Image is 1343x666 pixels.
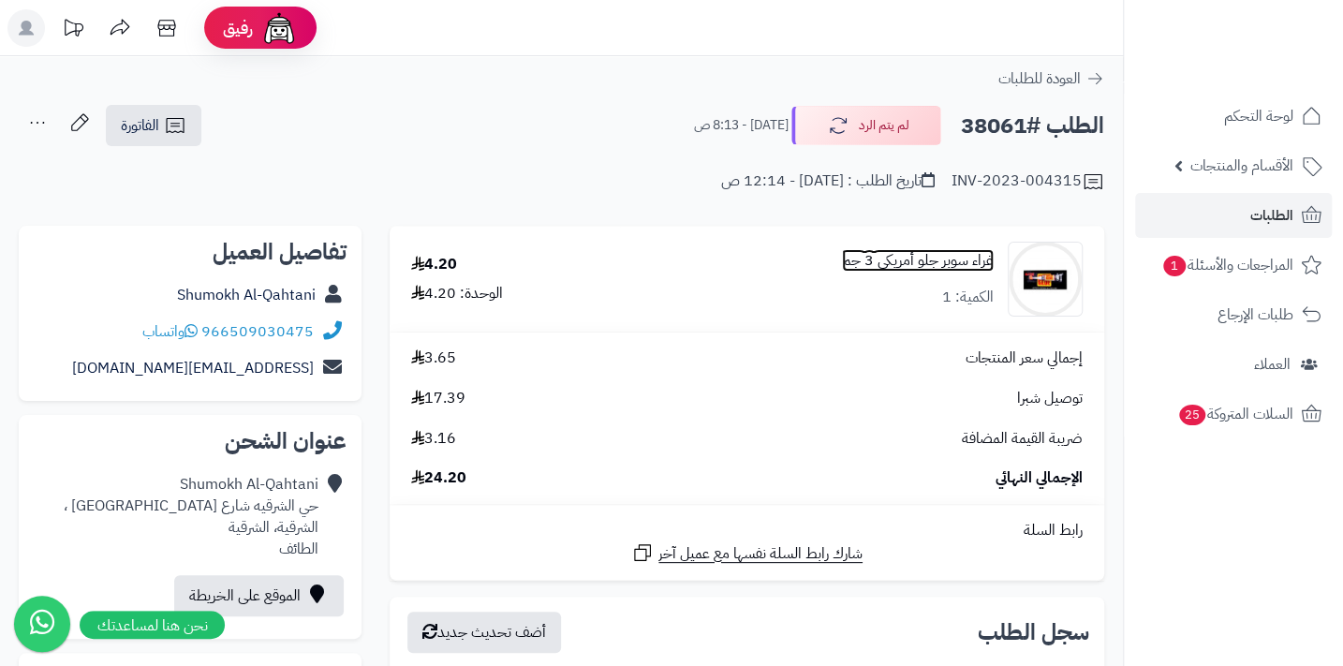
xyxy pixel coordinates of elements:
h2: تفاصيل العميل [34,241,347,263]
div: الوحدة: 4.20 [411,283,503,304]
button: لم يتم الرد [791,106,941,145]
div: 4.20 [411,254,457,275]
div: رابط السلة [397,520,1097,541]
span: 1 [1163,256,1186,276]
div: الكمية: 1 [942,287,994,308]
div: INV-2023-004315 [952,170,1104,193]
span: إجمالي سعر المنتجات [966,348,1083,369]
span: العودة للطلبات [998,67,1081,90]
span: 25 [1179,405,1205,425]
button: أضف تحديث جديد [407,612,561,653]
span: 24.20 [411,467,466,489]
a: لوحة التحكم [1135,94,1332,139]
span: الطلبات [1250,202,1293,229]
a: السلات المتروكة25 [1135,392,1332,437]
div: تاريخ الطلب : [DATE] - 12:14 ص [721,170,935,192]
a: الفاتورة [106,105,201,146]
span: توصيل شبرا [1017,388,1083,409]
a: الطلبات [1135,193,1332,238]
span: 3.16 [411,428,456,450]
a: شارك رابط السلة نفسها مع عميل آخر [631,541,863,565]
span: الفاتورة [121,114,159,137]
span: 3.65 [411,348,456,369]
div: Shumokh Al-Qahtani حي الشرقيه شارع [GEOGRAPHIC_DATA] ، الشرقية، الشرقية الطائف [64,474,318,559]
a: واتساب [142,320,198,343]
a: تحديثات المنصة [50,9,96,52]
a: 966509030475 [201,320,314,343]
span: العملاء [1254,351,1291,377]
a: الموقع على الخريطة [174,575,344,616]
a: العودة للطلبات [998,67,1104,90]
span: ضريبة القيمة المضافة [962,428,1083,450]
h2: عنوان الشحن [34,430,347,452]
a: غراء سوبر جلو أمريكي 3 جم [842,250,994,272]
img: logo-2.png [1216,50,1325,89]
a: Shumokh Al-Qahtani [177,284,316,306]
span: لوحة التحكم [1224,103,1293,129]
h2: الطلب #38061 [961,107,1104,145]
span: الأقسام والمنتجات [1190,153,1293,179]
a: العملاء [1135,342,1332,387]
span: شارك رابط السلة نفسها مع عميل آخر [658,543,863,565]
span: طلبات الإرجاع [1218,302,1293,328]
span: 17.39 [411,388,465,409]
h3: سجل الطلب [978,621,1089,644]
span: المراجعات والأسئلة [1161,252,1293,278]
img: 1675756007-1627769928_00A21CB2-FF07-42A5-A6A2-E3E83B577F12-500x500-90x90.jpeg [1009,242,1082,317]
a: المراجعات والأسئلة1 [1135,243,1332,288]
a: [EMAIL_ADDRESS][DOMAIN_NAME] [72,357,314,379]
span: السلات المتروكة [1177,401,1293,427]
span: رفيق [223,17,253,39]
a: طلبات الإرجاع [1135,292,1332,337]
img: ai-face.png [260,9,298,47]
small: [DATE] - 8:13 ص [694,116,789,135]
span: الإجمالي النهائي [996,467,1083,489]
